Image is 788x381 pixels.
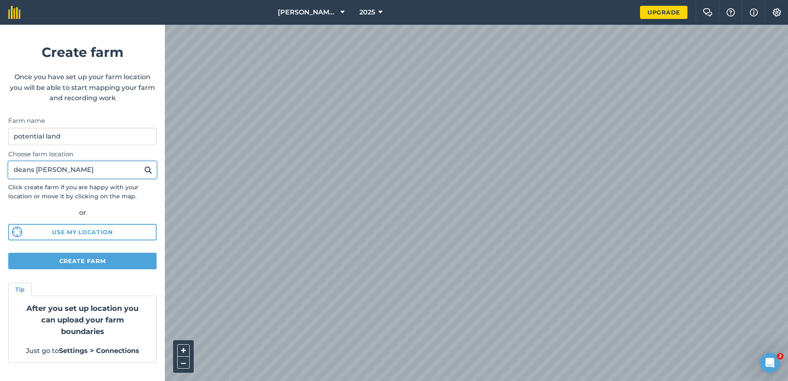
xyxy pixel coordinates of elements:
p: Just go to [19,346,146,356]
img: Two speech bubbles overlapping with the left bubble in the forefront [703,8,713,16]
img: svg+xml;base64,PHN2ZyB4bWxucz0iaHR0cDovL3d3dy53My5vcmcvMjAwMC9zdmciIHdpZHRoPSIxOSIgaGVpZ2h0PSIyNC... [144,165,152,175]
a: Upgrade [640,6,687,19]
img: svg+xml;base64,PHN2ZyB4bWxucz0iaHR0cDovL3d3dy53My5vcmcvMjAwMC9zdmciIHdpZHRoPSIxNyIgaGVpZ2h0PSIxNy... [750,7,758,17]
p: Click create farm if you are happy with your location or move it by clicking on the map. [8,183,157,201]
label: Choose farm location [8,149,157,159]
label: Farm name [8,116,157,126]
input: Farm name [8,128,157,145]
button: – [177,357,190,369]
input: Enter your farm’s address [8,161,157,179]
button: Create farm [8,253,157,269]
img: fieldmargin Logo [8,6,21,19]
img: A cog icon [772,8,782,16]
span: 2 [777,353,783,360]
img: svg%3e [12,227,22,237]
span: 2025 [359,7,375,17]
iframe: Intercom live chat [760,353,780,373]
h1: Create farm [8,42,157,63]
img: A question mark icon [726,8,736,16]
span: [PERSON_NAME] [PERSON_NAME] [278,7,337,17]
button: + [177,344,190,357]
strong: After you set up location you can upload your farm boundaries [26,304,138,336]
h4: Tip [15,285,25,294]
div: or [8,207,157,218]
strong: Settings > Connections [59,347,139,355]
button: Use my location [8,224,157,240]
p: Once you have set up your farm location you will be able to start mapping your farm and recording... [8,72,157,103]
